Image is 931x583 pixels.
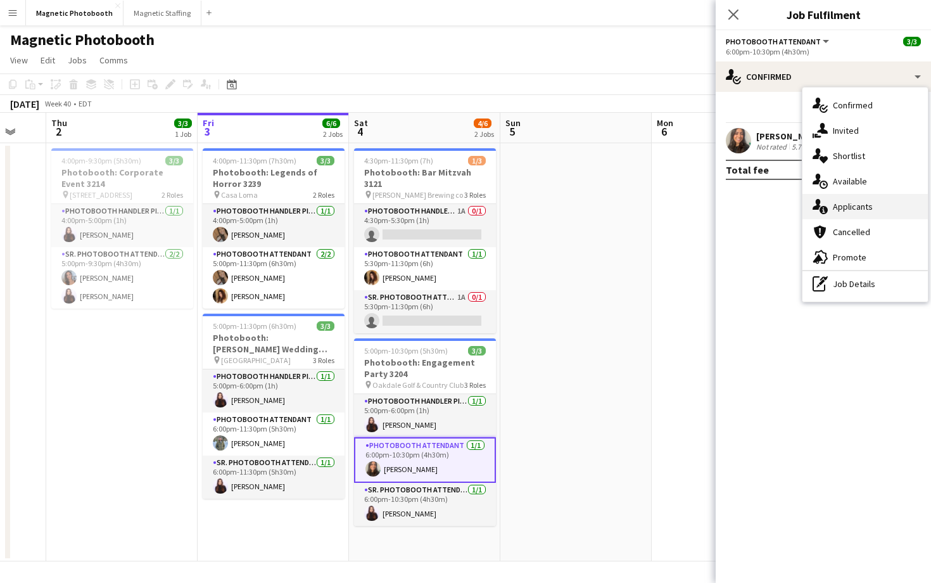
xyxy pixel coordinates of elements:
h3: Job Fulfilment [716,6,931,23]
a: View [5,52,33,68]
span: 4 [352,124,368,139]
app-job-card: 4:00pm-11:30pm (7h30m)3/3Photobooth: Legends of Horror 3239 Casa Loma2 RolesPhotobooth Handler Pi... [203,148,345,309]
span: 6/6 [322,119,340,128]
app-card-role: Photobooth Attendant1/16:00pm-11:30pm (5h30m)[PERSON_NAME] [203,413,345,456]
app-card-role: Photobooth Attendant2/25:00pm-11:30pm (6h30m)[PERSON_NAME][PERSON_NAME] [203,247,345,309]
span: Comms [99,54,128,66]
app-card-role: Sr. Photobooth Attendant1/16:00pm-10:30pm (4h30m)[PERSON_NAME] [354,483,496,526]
div: 2 Jobs [474,129,494,139]
span: 3/3 [317,156,334,165]
app-card-role: Sr. Photobooth Attendant1/16:00pm-11:30pm (5h30m)[PERSON_NAME] [203,456,345,499]
app-job-card: 4:30pm-11:30pm (7h)1/3Photobooth: Bar Mitzvah 3121 [PERSON_NAME] Brewing co3 RolesPhotobooth Hand... [354,148,496,333]
app-job-card: 5:00pm-10:30pm (5h30m)3/3Photobooth: Engagement Party 3204 Oakdale Golf & Country Club3 RolesPhot... [354,338,496,526]
span: 3 Roles [313,356,334,365]
app-card-role: Photobooth Handler Pick-Up/Drop-Off1/15:00pm-6:00pm (1h)[PERSON_NAME] [354,394,496,437]
div: Confirmed [716,61,931,92]
app-card-role: Photobooth Handler Pick-Up/Drop-Off1/14:00pm-5:00pm (1h)[PERSON_NAME] [203,204,345,247]
div: [PERSON_NAME] [756,131,823,142]
h3: Photobooth: Engagement Party 3204 [354,357,496,380]
span: Fri [203,117,214,129]
button: Photobooth Attendant [726,37,831,46]
div: Not rated [756,142,789,151]
app-card-role: Photobooth Handler Pick-Up/Drop-Off1/14:00pm-5:00pm (1h)[PERSON_NAME] [51,204,193,247]
span: 2 Roles [161,190,183,200]
app-job-card: 4:00pm-9:30pm (5h30m)3/3Photobooth: Corporate Event 3214 [STREET_ADDRESS]2 RolesPhotobooth Handle... [51,148,193,309]
span: 2 [49,124,67,139]
span: Mon [657,117,673,129]
span: 4:00pm-9:30pm (5h30m) [61,156,141,165]
div: 5.7km [789,142,814,151]
span: Available [833,176,867,187]
span: 3 Roles [464,190,486,200]
span: Thu [51,117,67,129]
span: Invited [833,125,859,136]
span: Casa Loma [221,190,258,200]
div: EDT [79,99,92,108]
span: [STREET_ADDRESS] [70,190,132,200]
span: Week 40 [42,99,73,108]
app-card-role: Photobooth Attendant1/16:00pm-10:30pm (4h30m)[PERSON_NAME] [354,437,496,483]
button: Magnetic Photobooth [26,1,123,25]
span: 2 Roles [313,190,334,200]
div: 6:00pm-10:30pm (4h30m) [726,47,921,56]
div: 1 Job [175,129,191,139]
div: [DATE] [10,98,39,110]
span: 3 Roles [464,380,486,390]
span: Edit [41,54,55,66]
a: Jobs [63,52,92,68]
app-card-role: Photobooth Handler Pick-Up/Drop-Off1/15:00pm-6:00pm (1h)[PERSON_NAME] [203,369,345,413]
span: 5:00pm-10:30pm (5h30m) [364,346,448,356]
span: [GEOGRAPHIC_DATA] [221,356,291,365]
span: 4/6 [474,119,491,128]
span: Shortlist [833,150,865,162]
span: Confirmed [833,99,873,111]
span: 4:30pm-11:30pm (7h) [364,156,433,165]
app-job-card: 5:00pm-11:30pm (6h30m)3/3Photobooth: [PERSON_NAME] Wedding 2721 [GEOGRAPHIC_DATA]3 RolesPhotoboot... [203,314,345,499]
span: Oakdale Golf & Country Club [372,380,464,390]
div: Job Details [802,271,928,297]
span: 6 [655,124,673,139]
span: 3/3 [903,37,921,46]
span: Jobs [68,54,87,66]
span: 3/3 [165,156,183,165]
a: Edit [35,52,60,68]
span: [PERSON_NAME] Brewing co [372,190,463,200]
app-card-role: Photobooth Handler Pick-Up/Drop-Off1A0/14:30pm-5:30pm (1h) [354,204,496,247]
span: Sun [505,117,521,129]
span: 3/3 [468,346,486,356]
app-card-role: Photobooth Attendant1/15:30pm-11:30pm (6h)[PERSON_NAME] [354,247,496,290]
span: 1/3 [468,156,486,165]
span: 3/3 [317,321,334,331]
app-card-role: Sr. Photobooth Attendant2/25:00pm-9:30pm (4h30m)[PERSON_NAME][PERSON_NAME] [51,247,193,309]
span: 5 [503,124,521,139]
span: Sat [354,117,368,129]
span: Cancelled [833,226,870,238]
span: 3 [201,124,214,139]
span: Promote [833,252,866,263]
span: Photobooth Attendant [726,37,821,46]
span: Applicants [833,201,873,212]
h3: Photobooth: Legends of Horror 3239 [203,167,345,189]
a: Comms [94,52,133,68]
span: 4:00pm-11:30pm (7h30m) [213,156,296,165]
button: Magnetic Staffing [123,1,201,25]
h1: Magnetic Photobooth [10,30,155,49]
div: Total fee [726,163,769,176]
h3: Photobooth: Corporate Event 3214 [51,167,193,189]
h3: Photobooth: [PERSON_NAME] Wedding 2721 [203,332,345,355]
h3: Photobooth: Bar Mitzvah 3121 [354,167,496,189]
span: 5:00pm-11:30pm (6h30m) [213,321,296,331]
span: 3/3 [174,119,192,128]
div: 2 Jobs [323,129,343,139]
span: View [10,54,28,66]
app-card-role: Sr. Photobooth Attendant1A0/15:30pm-11:30pm (6h) [354,290,496,333]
